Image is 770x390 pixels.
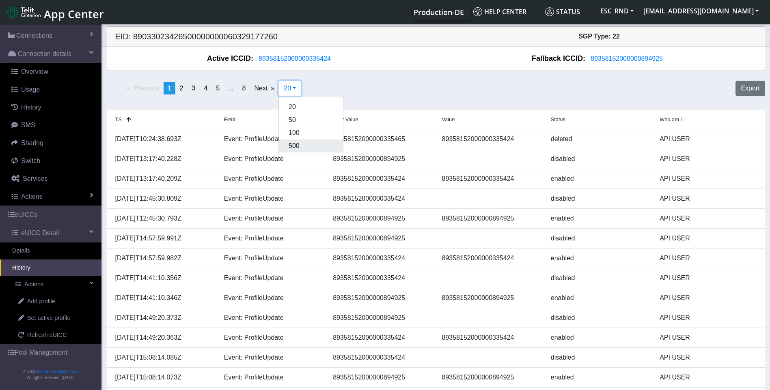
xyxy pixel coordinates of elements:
img: knowledge.svg [473,7,482,16]
div: [DATE]T12:45:30.809Z [109,194,218,204]
span: Connections [16,31,52,41]
div: 89358152000000894925 [327,313,436,323]
div: [DATE]T14:49:20.363Z [109,333,218,343]
div: Event: ProfileUpdate [218,194,327,204]
div: [DATE]T15:08:14.085Z [109,353,218,362]
div: disabled [545,313,654,323]
div: enabled [545,333,654,343]
div: Event: ProfileUpdate [218,134,327,144]
div: 89358152000000894925 [327,154,436,164]
img: logo-telit-cinterion-gw-new.png [6,6,41,19]
div: deleted [545,134,654,144]
a: SMS [3,116,101,134]
div: 89358152000000894925 [436,373,544,382]
div: Event: ProfileUpdate [218,214,327,223]
div: disabled [545,154,654,164]
div: Event: ProfileUpdate [218,313,327,323]
div: 89358152000000335465 [327,134,436,144]
div: 89358152000000894925 [327,214,436,223]
span: SGP Type: 22 [578,33,620,40]
div: 89358152000000335424 [327,273,436,283]
button: 20 [279,101,343,114]
div: 89358152000000894925 [327,293,436,303]
div: disabled [545,353,654,362]
span: 5 [216,85,220,92]
a: Set active profile [6,310,101,327]
div: disabled [545,194,654,204]
div: API USER [654,214,762,223]
a: Next page [250,82,278,94]
span: SMS [21,122,35,129]
div: enabled [545,253,654,263]
span: Add profile [27,297,55,306]
div: 89358152000000335424 [436,253,544,263]
div: 89358152000000335424 [436,333,544,343]
button: [EMAIL_ADDRESS][DOMAIN_NAME] [638,4,764,18]
div: API USER [654,194,762,204]
a: Refresh eUICC [6,327,101,344]
span: 2 [180,85,183,92]
div: Event: ProfileUpdate [218,373,327,382]
span: Previous [134,85,159,92]
div: [DATE]T14:57:59.982Z [109,253,218,263]
span: Set active profile [27,314,70,323]
div: API USER [654,134,762,144]
span: App Center [44,6,104,21]
button: 89358152000000335424 [253,54,336,64]
a: Add profile [6,293,101,310]
div: 89358152000000894925 [327,373,436,382]
div: API USER [654,373,762,382]
div: [DATE]T14:57:59.991Z [109,234,218,243]
span: eUICC Detail [21,228,59,238]
div: 89358152000000894925 [436,293,544,303]
span: 89358152000000894925 [591,55,663,62]
a: eUICC Detail [3,224,101,242]
div: API USER [654,313,762,323]
span: Prior Value [333,116,358,122]
a: Overview [3,63,101,81]
a: Services [3,170,101,188]
a: Telit IoT Solutions, Inc. [37,369,77,374]
div: 89358152000000335424 [436,174,544,184]
a: Switch [3,152,101,170]
span: 8 [242,85,246,92]
div: Event: ProfileUpdate [218,353,327,362]
div: API USER [654,293,762,303]
div: Event: ProfileUpdate [218,154,327,164]
a: Actions [3,276,101,293]
div: enabled [545,214,654,223]
div: API USER [654,154,762,164]
h5: EID: 89033023426500000000060329177260 [109,32,436,41]
a: Actions [3,188,101,206]
span: Services [23,175,47,182]
span: Value [442,116,455,122]
div: Event: ProfileUpdate [218,174,327,184]
a: Help center [470,4,542,20]
div: Event: ProfileUpdate [218,273,327,283]
span: Status [551,116,565,122]
div: [DATE]T13:17:40.209Z [109,174,218,184]
span: Refresh eUICC [27,331,67,340]
div: 89358152000000335424 [327,333,436,343]
a: Status [542,4,595,20]
div: API USER [654,253,762,263]
span: ... [228,85,233,92]
span: Connection details [18,49,71,59]
span: 89358152000000335424 [259,55,331,62]
span: Actions [24,280,43,289]
a: Your current platform instance [413,4,464,20]
div: Event: ProfileUpdate [218,333,327,343]
span: 20 [284,85,291,92]
span: Switch [21,157,40,164]
div: 20 [278,97,343,156]
span: Actions [21,193,42,200]
div: enabled [545,174,654,184]
div: disabled [545,273,654,283]
span: Field [224,116,235,122]
button: 20 [278,81,301,96]
span: Who am I [660,116,682,122]
span: Sharing [21,139,43,146]
button: 89358152000000894925 [585,54,668,64]
span: Active ICCID: [207,53,253,64]
button: ESC_RND [595,4,638,18]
